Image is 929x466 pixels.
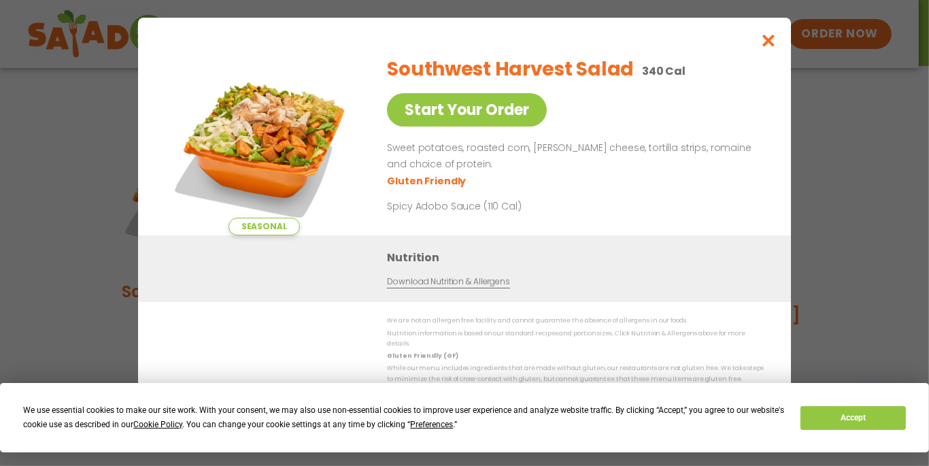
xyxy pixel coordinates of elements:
img: Featured product photo for Southwest Harvest Salad [169,45,359,235]
a: Download Nutrition & Allergens [387,276,509,288]
div: We use essential cookies to make our site work. With your consent, we may also use non-essential ... [23,403,784,432]
span: Cookie Policy [133,420,182,429]
h2: Southwest Harvest Salad [387,55,634,84]
p: Sweet potatoes, roasted corn, [PERSON_NAME] cheese, tortilla strips, romaine and choice of protein. [387,140,758,173]
button: Accept [800,406,905,430]
p: Spicy Adobo Sauce (110 Cal) [387,199,639,213]
li: Gluten Friendly [387,173,468,188]
strong: Gluten Friendly (GF) [387,352,458,360]
p: Nutrition information is based on our standard recipes and portion sizes. Click Nutrition & Aller... [387,328,764,349]
p: While our menu includes ingredients that are made without gluten, our restaurants are not gluten ... [387,363,764,384]
button: Close modal [747,18,791,63]
span: Seasonal [229,218,300,235]
h3: Nutrition [387,249,771,266]
span: Preferences [410,420,453,429]
a: Start Your Order [387,93,547,127]
p: We are not an allergen free facility and cannot guarantee the absence of allergens in our foods. [387,316,764,326]
p: 340 Cal [642,63,686,80]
